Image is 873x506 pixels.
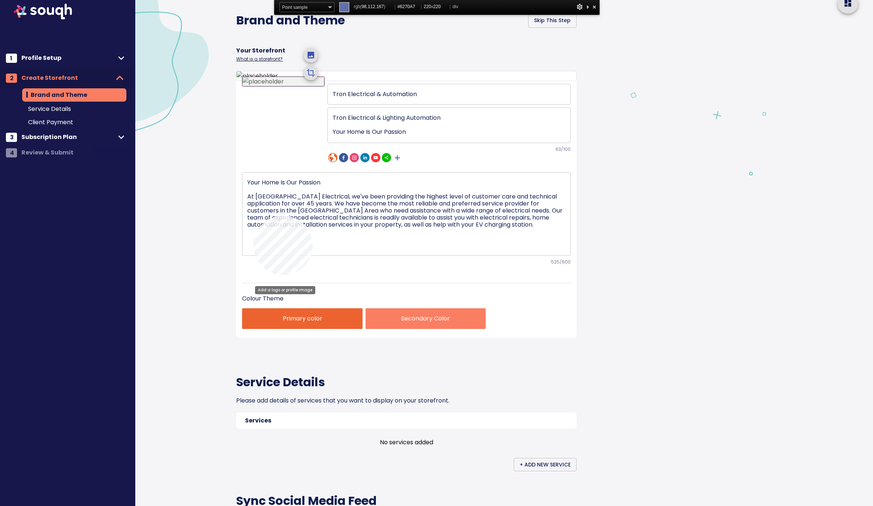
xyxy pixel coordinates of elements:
div: Close and Stop Picking [591,2,598,11]
div: Brand and Theme [22,88,126,102]
button: + Add New Service [514,458,577,472]
a: youtube [371,153,380,162]
span: 220 [433,4,441,9]
span: | [449,4,451,9]
span: Brand and Theme [28,90,120,100]
span: 2 [10,74,14,83]
textarea: Your Home Is Our Passion At [GEOGRAPHIC_DATA] Electrical, we've been providing the highest level ... [247,179,565,249]
p: 525 /600 [551,259,571,265]
span: | [394,4,395,9]
span: crop picture [302,64,320,82]
span: | [421,4,422,9]
span: 112 [368,4,375,9]
span: x [424,2,448,11]
span: Skip This Step [534,16,571,25]
span: 1 [10,54,12,63]
a: linkedin [360,153,370,162]
a: instagram [350,153,359,162]
a: sharethis [382,153,391,162]
a: facebook [339,153,348,162]
span: Profile Setup [21,53,115,63]
a: What is a storefront? [236,56,283,62]
span: Create Storefront [21,73,112,83]
span: 167 [376,4,384,9]
h6: Your Storefront [236,45,285,56]
span: 220 [424,4,431,9]
span: div [452,2,458,11]
p: Secondary Color [371,314,480,323]
h6: Services [245,415,271,426]
p: No services added [236,438,577,447]
span: rgb( , , ) [354,2,393,11]
p: 63 /100 [556,146,571,152]
div: Service Details [22,103,126,115]
h4: Brand and Theme [236,13,345,28]
span: upload picture [302,46,320,64]
span: crop picture [392,152,403,163]
input: Storefront Name [327,84,571,105]
span: 98 [361,4,366,9]
h4: Service Details [236,375,577,390]
button: edit [303,65,318,80]
div: Options [576,2,583,11]
div: Client Payment [22,116,126,128]
button: Skip This Step [528,13,577,28]
span: Subscription Plan [21,132,115,142]
span: 3 [10,133,14,142]
div: Collapse This Panel [585,2,591,11]
img: placeholder [237,71,576,81]
div: Add a banner image [236,71,577,81]
span: Service Details [28,105,120,113]
p: Primary color [248,314,356,323]
button: edit [303,48,318,62]
span: #6270A7 [397,2,419,11]
p: Colour Theme [242,294,283,303]
textarea: Tron Electrical & Lighting Automation Your Home Is Our Passion [333,114,566,136]
p: Please add details of services that you want to display on your storefront. [236,396,577,405]
span: + Add New Service [520,460,571,469]
span: Client Payment [28,118,120,127]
